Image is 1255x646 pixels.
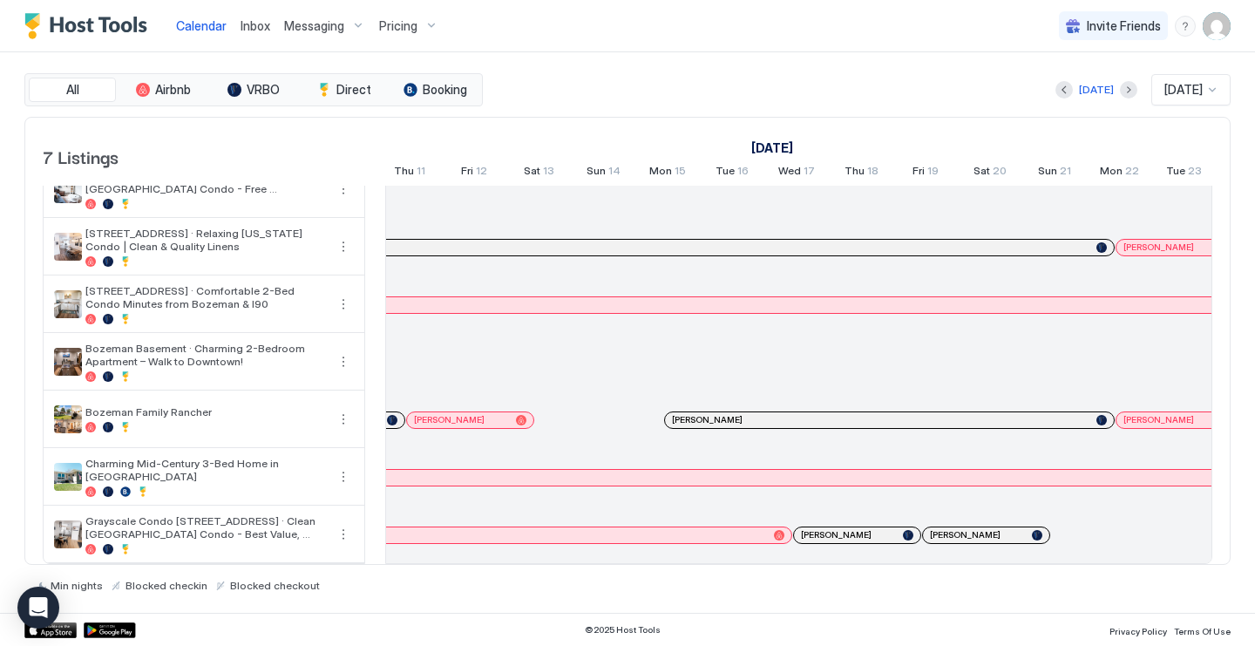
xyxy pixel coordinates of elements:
div: listing image [54,463,82,491]
span: 16 [737,164,749,182]
button: [DATE] [1076,79,1116,100]
button: Booking [391,78,478,102]
span: Sun [1038,164,1057,182]
span: Sun [587,164,606,182]
span: [PERSON_NAME] [1123,414,1194,425]
a: Terms Of Use [1174,621,1231,639]
span: Mon [649,164,672,182]
div: listing image [54,175,82,203]
a: Google Play Store [84,622,136,638]
div: Open Intercom Messenger [17,587,59,629]
span: Messaging [284,18,344,34]
span: Invite Friends [1087,18,1161,34]
div: menu [333,524,354,545]
a: Calendar [176,17,227,35]
div: listing image [54,290,82,318]
a: September 22, 2025 [1096,160,1143,186]
span: [STREET_ADDRESS] · Comfortable 2-Bed Condo Minutes from Bozeman & I90 [85,284,326,310]
span: Grayscale Condo [STREET_ADDRESS] · Clean [GEOGRAPHIC_DATA] Condo - Best Value, Great Sleep [85,514,326,541]
span: 13 [543,164,554,182]
span: 18 [867,164,878,182]
button: Next month [1120,81,1137,99]
span: 11 [417,164,425,182]
button: More options [333,524,354,545]
span: [DATE] [1164,82,1203,98]
button: More options [333,466,354,487]
div: menu [333,466,354,487]
span: Calendar [176,18,227,33]
div: menu [333,179,354,200]
a: September 12, 2025 [457,160,492,186]
span: Fri [461,164,473,182]
a: September 16, 2025 [711,160,753,186]
a: September 13, 2025 [519,160,559,186]
button: Airbnb [119,78,207,102]
span: [PERSON_NAME] [414,414,485,425]
span: Min nights [51,579,103,592]
button: Previous month [1055,81,1073,99]
span: Sat [524,164,540,182]
a: September 23, 2025 [1162,160,1206,186]
span: 21 [1060,164,1071,182]
span: 14 [608,164,621,182]
div: listing image [54,348,82,376]
span: VRBO [247,82,280,98]
a: Host Tools Logo [24,13,155,39]
div: [DATE] [1079,82,1114,98]
div: listing image [54,233,82,261]
a: September 11, 2025 [390,160,430,186]
span: 15 [675,164,686,182]
div: menu [333,236,354,257]
a: September 15, 2025 [645,160,690,186]
span: 12 [476,164,487,182]
span: Inbox [241,18,270,33]
span: Charming Mid-Century 3-Bed Home in [GEOGRAPHIC_DATA] [85,457,326,483]
span: Bozeman Family Rancher [85,405,326,418]
a: September 14, 2025 [582,160,625,186]
button: More options [333,236,354,257]
span: [PERSON_NAME] [930,529,1001,541]
div: listing image [54,520,82,548]
span: Terms Of Use [1174,626,1231,636]
div: menu [333,409,354,430]
span: [PERSON_NAME] [801,529,872,541]
button: Direct [301,78,388,102]
span: 20 [993,164,1007,182]
span: Tue [716,164,735,182]
span: 17 [804,164,815,182]
span: 23 [1188,164,1202,182]
span: Blocked checkin [125,579,207,592]
span: [PERSON_NAME] [672,414,743,425]
button: More options [333,179,354,200]
button: VRBO [210,78,297,102]
button: More options [333,409,354,430]
a: App Store [24,622,77,638]
span: [PERSON_NAME] [1123,241,1194,253]
a: Inbox [241,17,270,35]
span: Direct [336,82,371,98]
span: All [66,82,79,98]
span: Mon [1100,164,1123,182]
span: © 2025 Host Tools [585,624,661,636]
a: September 18, 2025 [840,160,883,186]
div: menu [333,294,354,315]
a: September 17, 2025 [774,160,819,186]
span: Tue [1166,164,1185,182]
span: 19 [927,164,939,182]
a: September 19, 2025 [908,160,943,186]
span: Privacy Policy [1109,626,1167,636]
span: Wed [778,164,801,182]
a: September 20, 2025 [969,160,1011,186]
a: September 1, 2025 [747,135,797,160]
span: 22 [1125,164,1139,182]
button: More options [333,351,354,372]
span: Pricing [379,18,417,34]
span: Sat [973,164,990,182]
button: More options [333,294,354,315]
div: tab-group [24,73,483,106]
span: [STREET_ADDRESS] · Relaxing [US_STATE] Condo | Clean & Quality Linens [85,227,326,253]
span: Thu [845,164,865,182]
div: listing image [54,405,82,433]
div: menu [1175,16,1196,37]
